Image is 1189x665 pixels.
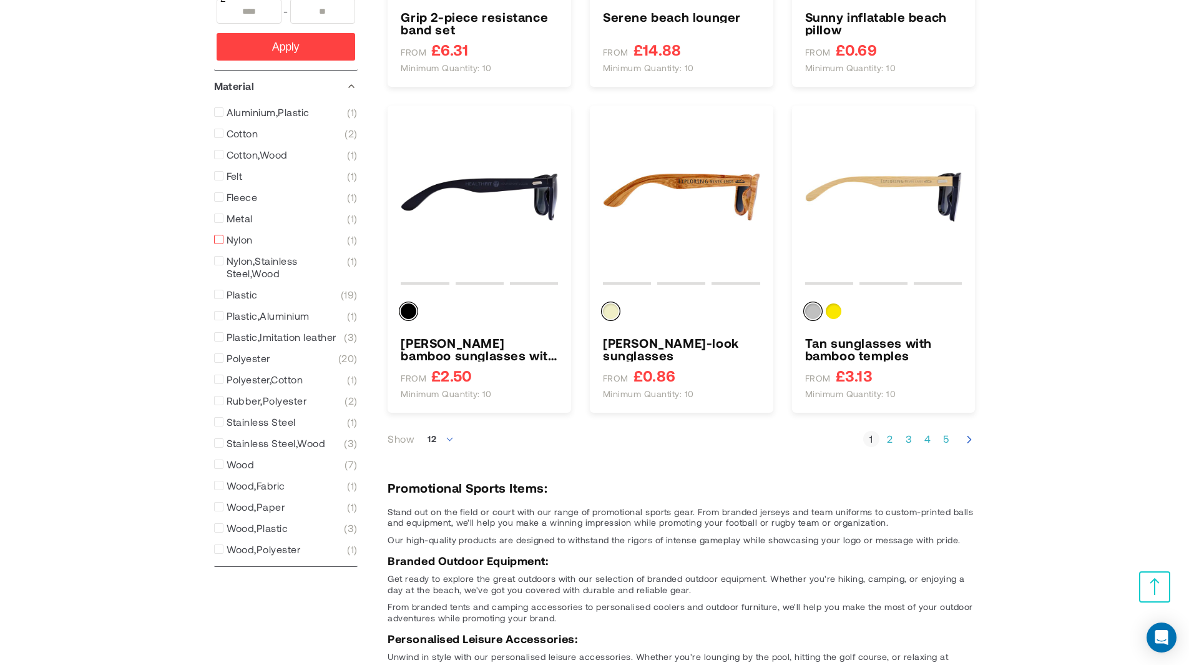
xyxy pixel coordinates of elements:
[603,337,760,362] h3: [PERSON_NAME]-look sunglasses
[227,373,303,386] span: Polyester,Cotton
[214,395,358,407] a: Rubber,Polyester 2
[347,543,357,556] span: 1
[401,303,416,319] div: Solid black
[1147,623,1177,653] div: Open Intercom Messenger
[214,255,358,280] a: Nylon,Stainless Steel,Wood 1
[227,416,296,428] span: Stainless Steel
[805,303,962,324] div: Colour
[227,331,336,343] span: Plastic,Imitation leather
[634,42,681,57] span: £14.88
[214,480,358,492] a: Wood,Fabric 1
[805,337,962,362] a: Tan sunglasses with bamboo temples
[401,303,558,324] div: Colour
[388,633,975,645] h3: Personalised Leisure Accessories:
[214,170,358,182] a: Felt 1
[345,395,357,407] span: 2
[963,432,976,446] a: Next
[341,288,358,301] span: 19
[805,47,831,58] span: FROM
[214,106,358,119] a: Aluminium,Plastic 1
[214,543,358,556] a: Wood,Polyester 1
[826,303,841,319] div: Yellow
[919,433,936,445] a: Page 4
[836,42,877,57] span: £0.69
[347,310,357,322] span: 1
[401,388,492,400] span: Minimum quantity: 10
[214,191,358,204] a: Fleece 1
[227,352,270,365] span: Polyester
[214,288,358,301] a: Plastic 19
[603,303,760,324] div: Colour
[431,42,468,57] span: £6.31
[401,11,558,36] a: Grip 2-piece resistance band set
[227,310,310,322] span: Plastic,Aluminium
[214,234,358,246] a: Nylon 1
[347,501,357,513] span: 1
[227,255,348,280] span: Nylon,Stainless Steel,Wood
[214,522,358,534] a: Wood,Plastic 3
[347,212,357,225] span: 1
[938,433,954,445] a: Page 5
[901,433,917,445] a: Page 3
[805,303,821,319] div: Silver
[603,337,760,362] a: Mira wood-look sunglasses
[227,522,288,534] span: Wood,Plastic
[388,601,975,623] p: From branded tents and camping accessories to personalised coolers and outdoor furniture, we'll h...
[227,170,243,182] span: Felt
[227,288,258,301] span: Plastic
[227,234,253,246] span: Nylon
[388,433,414,445] label: Show
[214,149,358,161] a: Cotton,Wood 1
[214,458,358,471] a: Wood 7
[388,554,975,567] h3: Branded Outdoor Equipment:
[344,437,357,450] span: 3
[347,170,357,182] span: 1
[214,212,358,225] a: Metal 1
[882,433,898,445] a: Page 2
[388,573,975,595] p: Get ready to explore the great outdoors with our selection of branded outdoor equipment. Whether ...
[603,388,694,400] span: Minimum quantity: 10
[428,433,436,444] span: 12
[227,437,326,450] span: Stainless Steel,Wood
[388,481,975,494] h2: Promotional Sports Items:
[347,480,357,492] span: 1
[227,501,285,513] span: Wood,Paper
[345,127,357,140] span: 2
[347,373,357,386] span: 1
[603,47,629,58] span: FROM
[401,119,558,276] a: Arlo bamboo sunglasses with black coating
[227,480,285,492] span: Wood,Fabric
[338,352,358,365] span: 20
[214,331,358,343] a: Plastic,Imitation leather 3
[227,149,288,161] span: Cotton,Wood
[805,11,962,36] a: Sunny inflatable beach pillow
[214,373,358,386] a: Polyester,Cotton 1
[214,127,358,140] a: Cotton 2
[227,543,301,556] span: Wood,Polyester
[634,368,675,383] span: £0.86
[347,106,357,119] span: 1
[227,127,258,140] span: Cotton
[603,11,760,23] a: Serene beach lounger
[214,501,358,513] a: Wood,Paper 1
[401,62,492,74] span: Minimum quantity: 10
[214,416,358,428] a: Stainless Steel 1
[603,119,760,276] img: Mira wood-look sunglasses
[347,234,357,246] span: 1
[227,212,253,225] span: Metal
[401,373,426,384] span: FROM
[836,368,873,383] span: £3.13
[805,119,962,276] a: Tan sunglasses with bamboo temples
[401,47,426,58] span: FROM
[347,149,357,161] span: 1
[421,426,462,451] span: 12
[214,310,358,322] a: Plastic,Aluminium 1
[388,534,975,546] p: Our high-quality products are designed to withstand the rigors of intense gameplay while showcasi...
[227,106,310,119] span: Aluminium,Plastic
[401,337,558,362] a: Arlo bamboo sunglasses with black coating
